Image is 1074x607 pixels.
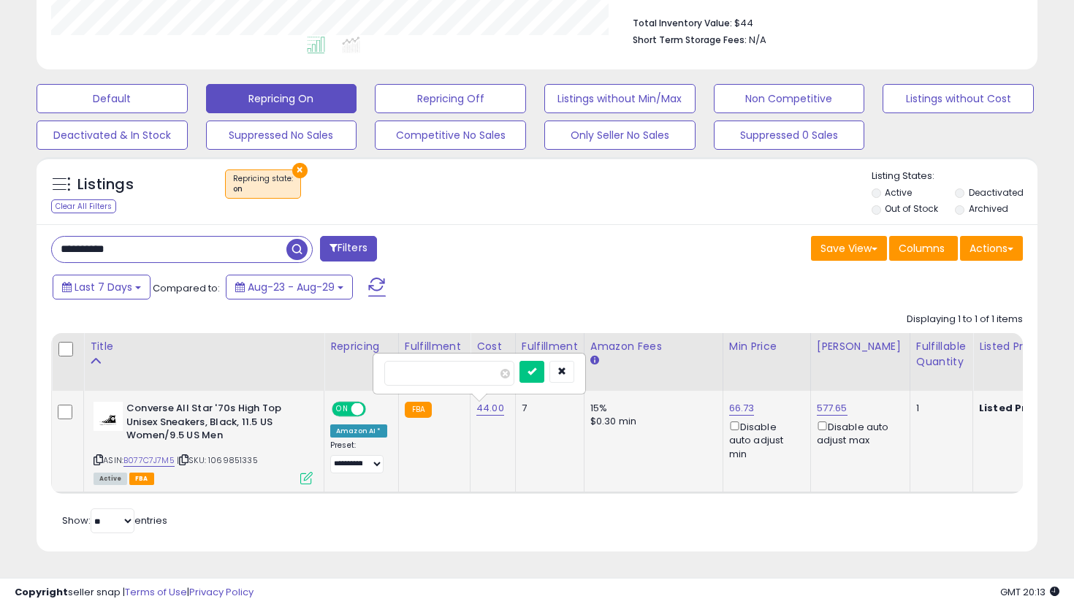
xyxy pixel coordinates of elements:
[872,169,1038,183] p: Listing States:
[476,401,504,416] a: 44.00
[375,84,526,113] button: Repricing Off
[885,186,912,199] label: Active
[714,84,865,113] button: Non Competitive
[62,514,167,527] span: Show: entries
[885,202,938,215] label: Out of Stock
[15,585,68,599] strong: Copyright
[233,173,293,195] span: Repricing state :
[811,236,887,261] button: Save View
[729,339,804,354] div: Min Price
[544,84,696,113] button: Listings without Min/Max
[233,184,293,194] div: on
[544,121,696,150] button: Only Seller No Sales
[206,84,357,113] button: Repricing On
[226,275,353,299] button: Aug-23 - Aug-29
[907,313,1023,327] div: Displaying 1 to 1 of 1 items
[153,281,220,295] span: Compared to:
[590,339,717,354] div: Amazon Fees
[1000,585,1059,599] span: 2025-09-6 20:13 GMT
[960,236,1023,261] button: Actions
[749,33,766,47] span: N/A
[633,17,732,29] b: Total Inventory Value:
[522,339,578,370] div: Fulfillment Cost
[333,403,351,416] span: ON
[979,401,1046,415] b: Listed Price:
[292,163,308,178] button: ×
[714,121,865,150] button: Suppressed 0 Sales
[817,339,904,354] div: [PERSON_NAME]
[94,402,313,483] div: ASIN:
[375,121,526,150] button: Competitive No Sales
[476,339,509,354] div: Cost
[75,280,132,294] span: Last 7 Days
[633,34,747,46] b: Short Term Storage Fees:
[364,403,387,416] span: OFF
[405,339,464,354] div: Fulfillment
[883,84,1034,113] button: Listings without Cost
[53,275,151,299] button: Last 7 Days
[889,236,958,261] button: Columns
[590,354,599,367] small: Amazon Fees.
[94,473,127,485] span: All listings currently available for purchase on Amazon
[37,121,188,150] button: Deactivated & In Stock
[729,419,799,461] div: Disable auto adjust min
[123,454,175,467] a: B077C7J7M5
[51,199,116,213] div: Clear All Filters
[126,402,304,446] b: Converse All Star '70s High Top Unisex Sneakers, Black, 11.5 US Women/9.5 US Men
[729,401,755,416] a: 66.73
[206,121,357,150] button: Suppressed No Sales
[969,186,1024,199] label: Deactivated
[129,473,154,485] span: FBA
[916,339,967,370] div: Fulfillable Quantity
[15,586,254,600] div: seller snap | |
[633,13,1012,31] li: $44
[330,424,387,438] div: Amazon AI *
[90,339,318,354] div: Title
[817,401,848,416] a: 577.65
[77,175,134,195] h5: Listings
[916,402,961,415] div: 1
[969,202,1008,215] label: Archived
[37,84,188,113] button: Default
[330,440,387,473] div: Preset:
[177,454,258,466] span: | SKU: 1069851335
[590,402,712,415] div: 15%
[94,402,123,431] img: 31seOimruGL._SL40_.jpg
[899,241,945,256] span: Columns
[590,415,712,428] div: $0.30 min
[817,419,899,447] div: Disable auto adjust max
[330,339,392,354] div: Repricing
[320,236,377,261] button: Filters
[125,585,187,599] a: Terms of Use
[405,402,432,418] small: FBA
[522,402,573,415] div: 7
[189,585,254,599] a: Privacy Policy
[248,280,335,294] span: Aug-23 - Aug-29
